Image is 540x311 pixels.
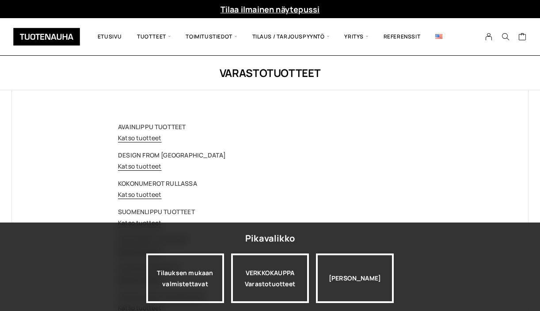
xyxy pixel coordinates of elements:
[435,34,442,39] img: English
[118,190,162,199] a: Katso tuotteet
[146,253,224,303] a: Tilauksen mukaan valmistettavat
[11,65,529,80] h1: Varastotuotteet
[480,33,498,41] a: My Account
[13,28,80,46] img: Tuotenauha Oy
[118,123,186,131] strong: AVAINLIPPU TUOTTEET
[118,162,162,170] a: Katso tuotteet
[376,25,428,49] a: Referenssit
[231,253,309,303] a: VERKKOKAUPPAVarastotuotteet
[518,32,527,43] a: Cart
[118,207,195,216] strong: SUOMENLIPPU TUOTTEET
[118,219,162,227] a: Katso tuotteet
[497,33,514,41] button: Search
[129,25,178,49] span: Tuotteet
[316,253,394,303] div: [PERSON_NAME]
[118,151,226,159] strong: DESIGN FROM [GEOGRAPHIC_DATA]
[178,25,244,49] span: Toimitustiedot
[245,230,295,246] div: Pikavalikko
[245,25,337,49] span: Tilaus / Tarjouspyyntö
[118,134,162,142] a: Katso tuotteet
[90,25,129,49] a: Etusivu
[118,179,197,188] strong: KOKONUMEROT RULLASSA
[231,253,309,303] div: VERKKOKAUPPA Varastotuotteet
[221,4,320,15] a: Tilaa ilmainen näytepussi
[337,25,376,49] span: Yritys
